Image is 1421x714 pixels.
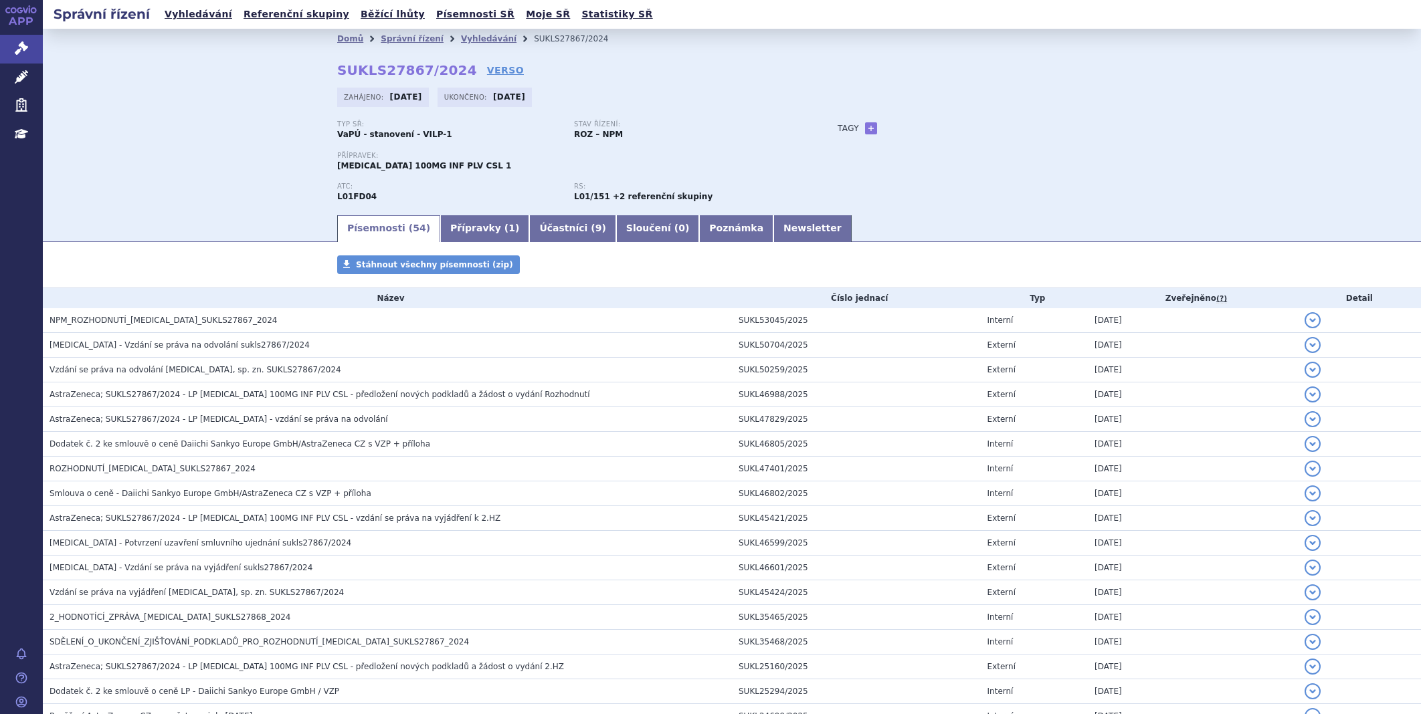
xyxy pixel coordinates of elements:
td: [DATE] [1088,382,1298,407]
a: Správní řízení [381,34,444,43]
td: SUKL47401/2025 [732,457,981,481]
button: detail [1305,485,1321,501]
span: Externí [987,340,1016,350]
td: [DATE] [1088,358,1298,382]
span: Externí [987,563,1016,572]
button: detail [1305,659,1321,675]
span: Vzdání se práva na vyjádření ENHERTU, sp. zn. SUKLS27867/2024 [50,588,344,597]
td: [DATE] [1088,556,1298,580]
button: detail [1305,411,1321,427]
span: Interní [987,464,1014,473]
a: Vyhledávání [461,34,516,43]
a: Účastníci (9) [529,215,615,242]
td: SUKL50704/2025 [732,333,981,358]
button: detail [1305,436,1321,452]
a: Moje SŘ [522,5,574,23]
td: SUKL45424/2025 [732,580,981,605]
button: detail [1305,386,1321,402]
td: SUKL35465/2025 [732,605,981,630]
td: [DATE] [1088,432,1298,457]
strong: [DATE] [390,92,422,102]
p: Typ SŘ: [337,120,561,128]
td: [DATE] [1088,308,1298,333]
a: Přípravky (1) [440,215,529,242]
td: [DATE] [1088,407,1298,432]
span: Vzdání se práva na odvolání ENHERTU, sp. zn. SUKLS27867/2024 [50,365,341,374]
span: Externí [987,538,1016,548]
span: Interní [987,439,1014,449]
span: Externí [987,662,1016,671]
strong: ROZ – NPM [574,130,623,139]
span: ENHERTU - Potvrzení uzavření smluvního ujednání sukls27867/2024 [50,538,351,548]
span: 2_HODNOTÍCÍ_ZPRÁVA_ENHERTU_SUKLS27868_2024 [50,612,291,622]
span: AstraZeneca; SUKLS27867/2024 - LP ENHERTU 100MG INF PLV CSL - předložení nových podkladů a žádost... [50,390,590,399]
button: detail [1305,312,1321,328]
span: Interní [987,612,1014,622]
span: [MEDICAL_DATA] 100MG INF PLV CSL 1 [337,161,511,170]
span: ENHERTU - Vzdání se práva na vyjádření sukls27867/2024 [50,563,312,572]
span: Zahájeno: [344,92,386,102]
span: Interní [987,637,1014,646]
h2: Správní řízení [43,5,161,23]
a: Stáhnout všechny písemnosti (zip) [337,255,520,274]
td: [DATE] [1088,605,1298,630]
button: detail [1305,337,1321,353]
a: Běžící lhůty [357,5,429,23]
td: SUKL46805/2025 [732,432,981,457]
a: Domů [337,34,363,43]
span: 9 [595,223,602,233]
td: SUKL50259/2025 [732,358,981,382]
span: ENHERTU - Vzdání se práva na odvolání sukls27867/2024 [50,340,310,350]
span: Externí [987,365,1016,374]
td: SUKL47829/2025 [732,407,981,432]
td: SUKL46988/2025 [732,382,981,407]
button: detail [1305,362,1321,378]
strong: TRASTUZUMAB DERUXTEKAN [337,192,377,201]
span: Dodatek č. 2 ke smlouvě o ceně Daiichi Sankyo Europe GmbH/AstraZeneca CZ s VZP + příloha [50,439,430,449]
a: Poznámka [699,215,773,242]
span: Stáhnout všechny písemnosti (zip) [356,260,513,269]
p: Přípravek: [337,152,811,160]
td: [DATE] [1088,457,1298,481]
td: SUKL46599/2025 [732,531,981,556]
th: Typ [981,288,1088,308]
td: [DATE] [1088,630,1298,654]
span: 54 [413,223,425,233]
a: Sloučení (0) [616,215,699,242]
td: SUKL25160/2025 [732,654,981,679]
th: Detail [1298,288,1421,308]
a: Písemnosti (54) [337,215,440,242]
td: [DATE] [1088,481,1298,506]
strong: SUKLS27867/2024 [337,62,477,78]
h3: Tagy [838,120,859,136]
span: AstraZeneca; SUKLS27867/2024 - LP ENHERTU 100MG INF PLV CSL - předložení nových podkladů a žádost... [50,662,564,671]
td: [DATE] [1088,580,1298,605]
a: Statistiky SŘ [577,5,656,23]
td: [DATE] [1088,531,1298,556]
p: RS: [574,183,797,191]
button: detail [1305,510,1321,526]
span: AstraZeneca; SUKLS27867/2024 - LP ENHERTU 100MG INF PLV CSL - vzdání se práva na vyjádření k 2.HZ [50,513,500,523]
td: [DATE] [1088,679,1298,704]
a: VERSO [487,64,524,77]
p: Stav řízení: [574,120,797,128]
button: detail [1305,609,1321,625]
td: [DATE] [1088,654,1298,679]
strong: VaPÚ - stanovení - VILP-1 [337,130,452,139]
td: [DATE] [1088,333,1298,358]
abbr: (?) [1216,294,1227,304]
button: detail [1305,535,1321,551]
span: Externí [987,390,1016,399]
span: Externí [987,513,1016,523]
th: Zveřejněno [1088,288,1298,308]
li: SUKLS27867/2024 [534,29,626,49]
span: Externí [987,588,1016,597]
span: Externí [987,414,1016,424]
button: detail [1305,584,1321,600]
td: SUKL25294/2025 [732,679,981,704]
th: Číslo jednací [732,288,981,308]
span: Interní [987,316,1014,325]
td: SUKL53045/2025 [732,308,981,333]
button: detail [1305,461,1321,477]
span: Dodatek č. 2 ke smlouvě o ceně LP - Daiichi Sankyo Europe GmbH / VZP [50,687,339,696]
